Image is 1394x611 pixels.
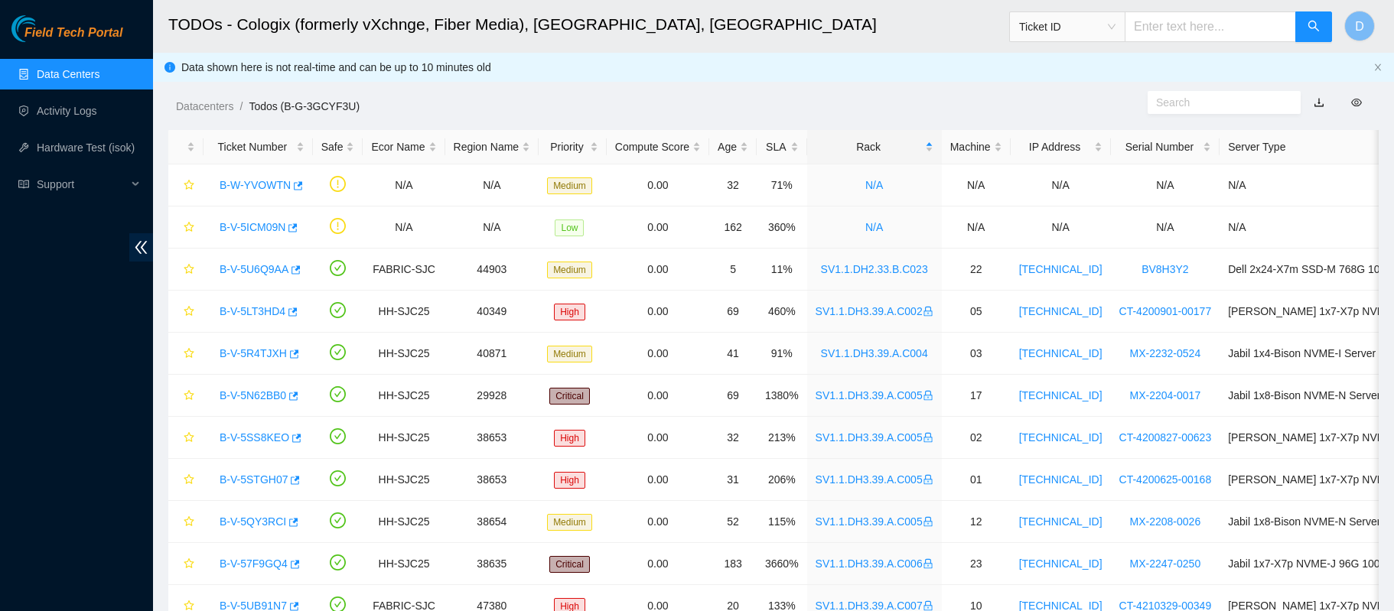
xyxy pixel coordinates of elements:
a: B-V-5U6Q9AA [220,263,288,275]
a: download [1314,96,1324,109]
a: B-V-5SS8KEO [220,431,289,444]
td: 0.00 [607,375,709,417]
a: [TECHNICAL_ID] [1019,263,1102,275]
button: D [1344,11,1375,41]
td: 0.00 [607,249,709,291]
td: 05 [942,291,1011,333]
td: 71% [757,164,807,206]
span: check-circle [330,260,346,276]
span: D [1355,17,1364,36]
button: star [177,173,195,197]
a: Akamai TechnologiesField Tech Portal [11,28,122,47]
a: B-V-5LT3HD4 [220,305,285,317]
td: HH-SJC25 [363,291,445,333]
span: eye [1351,97,1362,108]
span: Ticket ID [1019,15,1116,38]
td: 12 [942,501,1011,543]
span: exclamation-circle [330,176,346,192]
button: star [177,215,195,239]
a: [TECHNICAL_ID] [1019,557,1102,570]
a: BV8H3Y2 [1142,263,1188,275]
a: MX-2208-0026 [1130,515,1201,528]
a: SV1.1.DH3.39.A.C006lock [816,557,933,570]
td: N/A [942,206,1011,249]
td: 213% [757,417,807,459]
a: SV1.1.DH3.39.A.C005lock [816,473,933,486]
td: 17 [942,375,1011,417]
span: Field Tech Portal [24,26,122,41]
td: 69 [709,375,757,417]
a: [TECHNICAL_ID] [1019,389,1102,401]
a: B-V-5N62BB0 [220,389,286,401]
a: CT-4200827-00623 [1119,431,1212,444]
td: 38635 [445,543,539,585]
span: check-circle [330,470,346,486]
input: Enter text here... [1125,11,1296,42]
span: Medium [547,346,592,362]
span: / [239,100,243,112]
td: 0.00 [607,501,709,543]
td: 40349 [445,291,539,333]
a: B-V-5QY3RCI [220,515,286,528]
td: 11% [757,249,807,291]
span: Critical [549,388,590,405]
td: N/A [1111,164,1220,206]
td: N/A [363,206,445,249]
span: star [184,432,194,444]
td: FABRIC-SJC [363,249,445,291]
button: star [177,299,195,323]
td: 0.00 [607,164,709,206]
span: exclamation-circle [330,218,346,234]
a: B-V-5ICM09N [220,221,285,233]
td: 0.00 [607,543,709,585]
button: download [1302,90,1336,115]
span: star [184,390,194,402]
td: 22 [942,249,1011,291]
a: N/A [865,221,883,233]
span: read [18,179,29,190]
td: 29928 [445,375,539,417]
span: lock [923,474,933,485]
span: lock [923,306,933,317]
span: High [554,430,585,447]
button: star [177,551,195,576]
a: [TECHNICAL_ID] [1019,515,1102,528]
td: 69 [709,291,757,333]
td: 38653 [445,459,539,501]
span: star [184,180,194,192]
td: 01 [942,459,1011,501]
input: Search [1156,94,1280,111]
td: 31 [709,459,757,501]
span: lock [923,432,933,443]
a: MX-2247-0250 [1130,557,1201,570]
td: 0.00 [607,333,709,375]
span: Medium [547,262,592,278]
td: 91% [757,333,807,375]
button: star [177,425,195,450]
button: star [177,383,195,408]
td: 38653 [445,417,539,459]
a: CT-4200625-00168 [1119,473,1212,486]
span: check-circle [330,428,346,444]
td: 0.00 [607,417,709,459]
td: 206% [757,459,807,501]
span: check-circle [330,512,346,528]
a: N/A [865,179,883,191]
td: 32 [709,164,757,206]
td: N/A [445,206,539,249]
td: HH-SJC25 [363,333,445,375]
td: 41 [709,333,757,375]
button: star [177,341,195,366]
a: Hardware Test (isok) [37,141,135,154]
span: check-circle [330,554,346,570]
td: 460% [757,291,807,333]
a: Todos (B-G-3GCYF3U) [249,100,360,112]
span: High [554,472,585,489]
td: 5 [709,249,757,291]
button: star [177,257,195,281]
span: Critical [549,556,590,573]
a: B-V-5R4TJXH [220,347,287,359]
span: check-circle [330,386,346,402]
span: star [184,474,194,486]
span: Low [555,219,584,236]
